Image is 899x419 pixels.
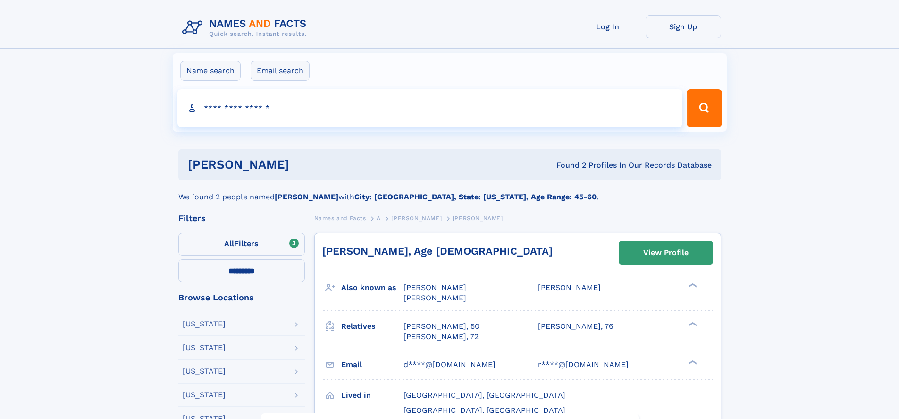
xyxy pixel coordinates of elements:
span: [GEOGRAPHIC_DATA], [GEOGRAPHIC_DATA] [403,406,565,415]
a: [PERSON_NAME], 72 [403,332,479,342]
a: Names and Facts [314,212,366,224]
div: [US_STATE] [183,391,226,399]
h3: Lived in [341,387,403,403]
a: Log In [570,15,646,38]
a: [PERSON_NAME] [391,212,442,224]
a: Sign Up [646,15,721,38]
div: ❯ [686,282,697,289]
label: Name search [180,61,241,81]
b: [PERSON_NAME] [275,192,338,201]
span: [PERSON_NAME] [538,283,601,292]
div: We found 2 people named with . [178,180,721,203]
label: Filters [178,233,305,256]
div: ❯ [686,359,697,365]
a: [PERSON_NAME], 76 [538,321,613,332]
h3: Email [341,357,403,373]
span: [GEOGRAPHIC_DATA], [GEOGRAPHIC_DATA] [403,391,565,400]
span: [PERSON_NAME] [403,283,466,292]
h1: [PERSON_NAME] [188,159,423,171]
input: search input [177,89,683,127]
b: City: [GEOGRAPHIC_DATA], State: [US_STATE], Age Range: 45-60 [354,192,597,201]
div: Browse Locations [178,293,305,302]
button: Search Button [687,89,722,127]
span: [PERSON_NAME] [391,215,442,222]
h3: Also known as [341,280,403,296]
div: View Profile [643,242,689,264]
a: [PERSON_NAME], Age [DEMOGRAPHIC_DATA] [322,245,553,257]
div: ❯ [686,321,697,327]
div: [US_STATE] [183,368,226,375]
img: Logo Names and Facts [178,15,314,41]
div: [US_STATE] [183,320,226,328]
div: Filters [178,214,305,222]
a: A [377,212,381,224]
label: Email search [251,61,310,81]
h3: Relatives [341,318,403,334]
span: [PERSON_NAME] [403,293,466,302]
a: View Profile [619,241,713,264]
span: [PERSON_NAME] [453,215,503,222]
span: A [377,215,381,222]
div: Found 2 Profiles In Our Records Database [423,160,712,171]
span: All [224,239,234,248]
div: [US_STATE] [183,344,226,351]
a: [PERSON_NAME], 50 [403,321,479,332]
